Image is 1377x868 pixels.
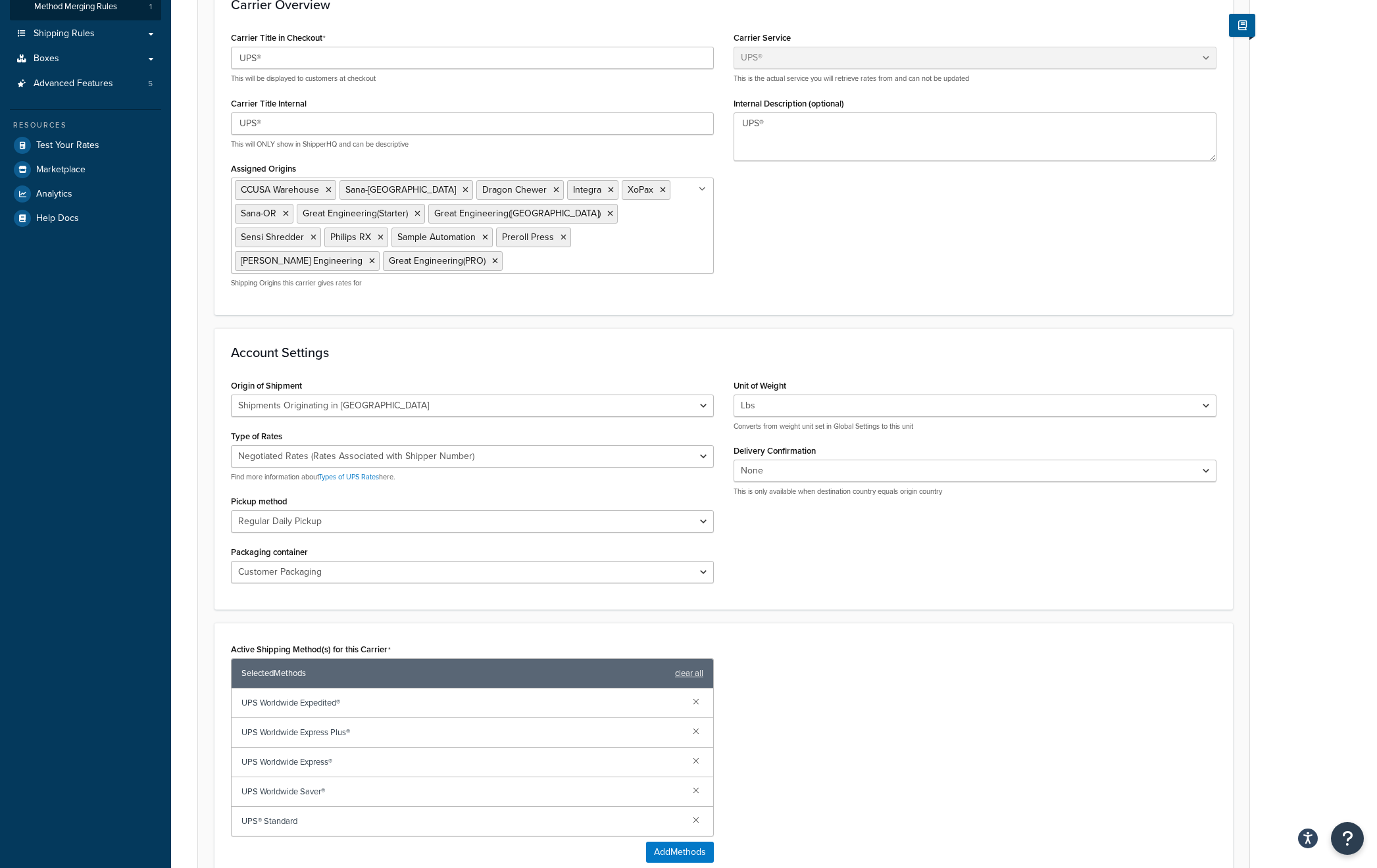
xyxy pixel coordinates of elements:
a: Advanced Features5 [10,72,161,96]
a: Marketplace [10,158,161,181]
p: Shipping Origins this carrier gives rates for [231,278,714,288]
span: UPS Worldwide Saver® [241,783,682,801]
label: Type of Rates [231,431,282,441]
span: Advanced Features [34,78,113,89]
label: Active Shipping Method(s) for this Carrier [231,644,391,655]
p: This is only available when destination country equals origin country [734,487,1216,496]
span: Boxes [34,53,59,64]
span: Sensi Shredder [241,230,304,244]
span: Dragon Chewer [482,183,547,197]
span: Test Your Rates [36,140,99,151]
span: UPS Worldwide Expedited® [241,694,682,712]
span: Help Docs [36,213,79,224]
span: UPS Worldwide Express Plus® [241,723,682,742]
label: Pickup method [231,496,288,506]
span: 5 [148,78,153,89]
a: Types of UPS Rates [318,471,379,482]
span: Great Engineering([GEOGRAPHIC_DATA]) [434,206,601,220]
span: Sana-[GEOGRAPHIC_DATA] [345,183,456,197]
p: This will ONLY show in ShipperHQ and can be descriptive [231,139,714,149]
label: Packaging container [231,547,308,557]
a: Help Docs [10,206,161,230]
label: Carrier Title in Checkout [231,33,326,43]
label: Origin of Shipment [231,381,302,391]
span: Marketplace [36,164,86,176]
span: Integra [573,183,601,197]
span: Method Merging Rules [34,1,117,12]
span: CCUSA Warehouse [241,183,319,197]
label: Unit of Weight [734,381,786,391]
label: Carrier Title Internal [231,99,307,108]
span: Philips RX [330,230,371,244]
span: Great Engineering(PRO) [389,254,486,268]
label: Internal Description (optional) [734,99,844,108]
button: AddMethods [646,842,714,863]
button: Show Help Docs [1229,14,1255,37]
p: Converts from weight unit set in Global Settings to this unit [734,422,1216,431]
a: Analytics [10,182,161,206]
button: Open Resource Center [1331,822,1364,855]
div: Resources [10,120,161,131]
p: This is the actual service you will retrieve rates from and can not be updated [734,74,1216,84]
a: Boxes [10,47,161,71]
a: clear all [675,664,703,683]
p: Find more information about here. [231,472,714,482]
span: Preroll Press [502,230,554,244]
span: Sample Automation [397,230,476,244]
p: This will be displayed to customers at checkout [231,74,714,84]
span: Analytics [36,189,72,200]
li: Advanced Features [10,72,161,96]
label: Assigned Origins [231,164,296,174]
span: UPS Worldwide Express® [241,753,682,771]
span: XoPax [628,183,653,197]
label: Delivery Confirmation [734,446,816,456]
textarea: UPS® [734,112,1216,161]
span: UPS® Standard [241,812,682,831]
label: Carrier Service [734,33,791,43]
span: Selected Methods [241,664,668,683]
h3: Account Settings [231,345,1216,360]
span: 1 [149,1,152,12]
span: Sana-OR [241,206,276,220]
a: Test Your Rates [10,133,161,157]
a: Shipping Rules [10,22,161,46]
span: Great Engineering(Starter) [303,206,408,220]
span: Shipping Rules [34,28,95,39]
span: [PERSON_NAME] Engineering [241,254,363,268]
